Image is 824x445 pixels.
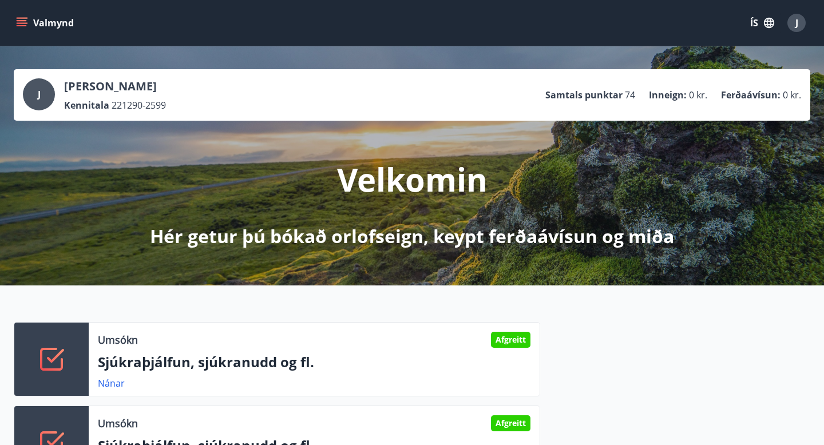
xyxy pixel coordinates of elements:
div: Afgreitt [491,415,530,431]
span: J [38,88,41,101]
button: J [783,9,810,37]
span: 221290-2599 [112,99,166,112]
div: Afgreitt [491,332,530,348]
p: Samtals punktar [545,89,623,101]
span: J [795,17,798,29]
p: Ferðaávísun : [721,89,781,101]
span: 0 kr. [783,89,801,101]
p: Velkomin [337,157,488,201]
span: 0 kr. [689,89,707,101]
p: Hér getur þú bókað orlofseign, keypt ferðaávísun og miða [150,224,674,249]
button: ÍS [744,13,781,33]
a: Nánar [98,377,125,390]
p: Kennitala [64,99,109,112]
p: [PERSON_NAME] [64,78,166,94]
p: Umsókn [98,416,138,431]
p: Sjúkraþjálfun, sjúkranudd og fl. [98,352,530,372]
p: Inneign : [649,89,687,101]
p: Umsókn [98,332,138,347]
span: 74 [625,89,635,101]
button: menu [14,13,78,33]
